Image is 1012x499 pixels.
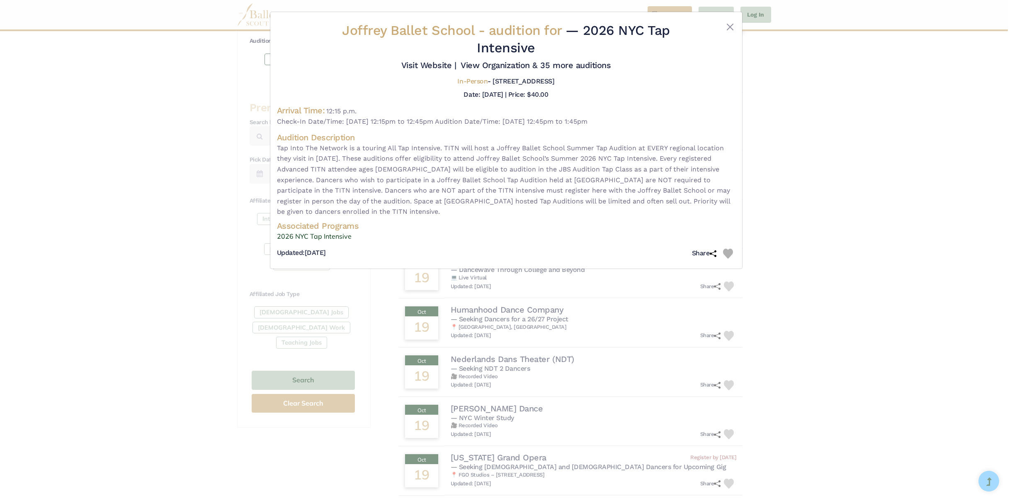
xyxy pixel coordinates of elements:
[326,107,357,115] span: 12:15 p.m.
[277,105,325,115] h4: Arrival Time:
[489,22,562,38] span: audition for
[457,77,554,86] h5: - [STREET_ADDRESS]
[457,77,488,85] span: In-Person
[277,249,305,257] span: Updated:
[725,22,735,32] button: Close
[477,22,670,56] span: — 2026 NYC Tap Intensive
[342,22,565,38] span: Joffrey Ballet School -
[508,91,548,98] h5: Price: $40.00
[692,249,716,258] h5: Share
[464,91,506,98] h5: Date: [DATE] |
[277,143,735,217] span: Tap Into The Network is a touring All Tap Intensive. TITN will host a Joffrey Ballet School Summe...
[277,132,735,143] h4: Audition Description
[277,220,735,231] h4: Associated Programs
[277,249,326,257] h5: [DATE]
[277,231,735,242] a: 2026 NYC Tap Intensive
[401,60,456,70] a: Visit Website |
[461,60,611,70] a: View Organization & 35 more auditions
[277,116,735,127] span: Check-In Date/Time: [DATE] 12:15pm to 12:45pm Audition Date/Time: [DATE] 12:45pm to 1:45pm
